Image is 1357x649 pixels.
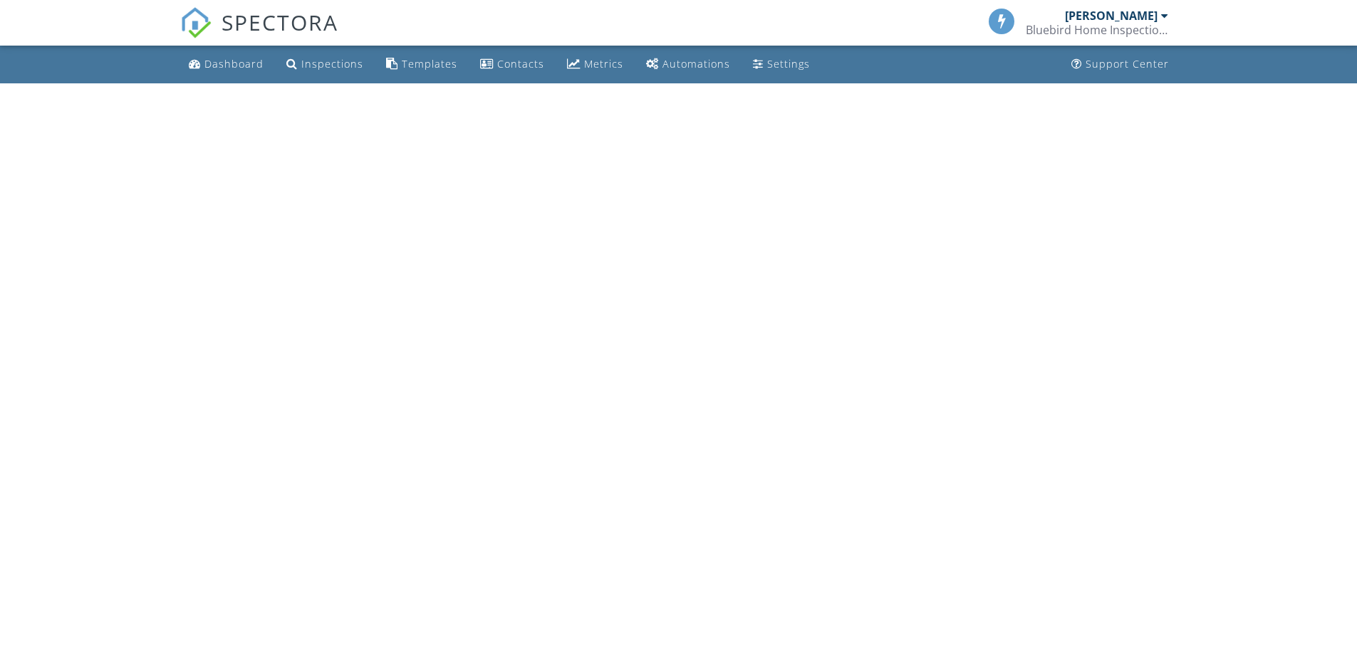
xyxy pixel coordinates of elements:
[561,51,629,78] a: Metrics
[767,57,810,71] div: Settings
[204,57,264,71] div: Dashboard
[1066,51,1175,78] a: Support Center
[402,57,457,71] div: Templates
[180,7,212,38] img: The Best Home Inspection Software - Spectora
[497,57,544,71] div: Contacts
[222,7,338,37] span: SPECTORA
[301,57,363,71] div: Inspections
[1065,9,1158,23] div: [PERSON_NAME]
[474,51,550,78] a: Contacts
[662,57,730,71] div: Automations
[1026,23,1168,37] div: Bluebird Home Inspections, LLC
[747,51,816,78] a: Settings
[380,51,463,78] a: Templates
[281,51,369,78] a: Inspections
[584,57,623,71] div: Metrics
[640,51,736,78] a: Automations (Basic)
[183,51,269,78] a: Dashboard
[180,19,338,49] a: SPECTORA
[1086,57,1169,71] div: Support Center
